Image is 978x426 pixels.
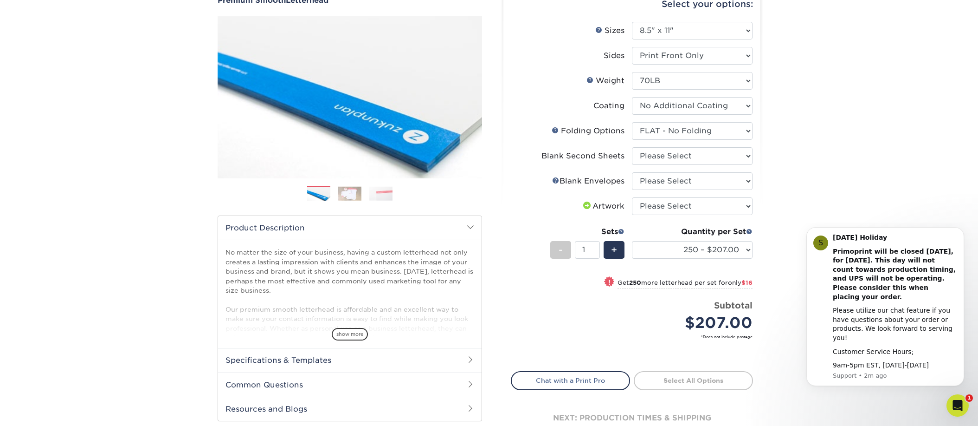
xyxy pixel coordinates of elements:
[634,371,753,390] a: Select All Options
[618,279,753,288] small: Get more letterhead per set for
[218,373,482,397] h2: Common Questions
[552,125,624,137] div: Folding Options
[307,186,330,203] img: Letterhead 01
[586,75,624,86] div: Weight
[218,348,482,372] h2: Specifications & Templates
[581,201,624,212] div: Artwork
[218,6,482,189] img: Premium Smooth 01
[552,176,624,187] div: Blank Envelopes
[338,186,361,201] img: Letterhead 02
[728,279,753,286] span: only
[218,397,482,421] h2: Resources and Blogs
[511,371,630,390] a: Chat with a Print Pro
[629,279,641,286] strong: 250
[632,226,753,237] div: Quantity per Set
[604,50,624,61] div: Sides
[595,25,624,36] div: Sizes
[332,328,368,341] span: show more
[218,216,482,240] h2: Product Description
[541,151,624,162] div: Blank Second Sheets
[593,100,624,111] div: Coating
[946,394,969,417] iframe: Intercom live chat
[965,394,973,402] span: 1
[792,223,978,401] iframe: Intercom notifications message
[550,226,624,237] div: Sets
[518,334,753,340] small: *Does not include postage
[714,300,753,310] strong: Subtotal
[608,277,611,287] span: !
[741,279,753,286] span: $16
[639,312,753,334] div: $207.00
[559,243,563,257] span: -
[611,243,617,257] span: +
[369,186,392,201] img: Letterhead 03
